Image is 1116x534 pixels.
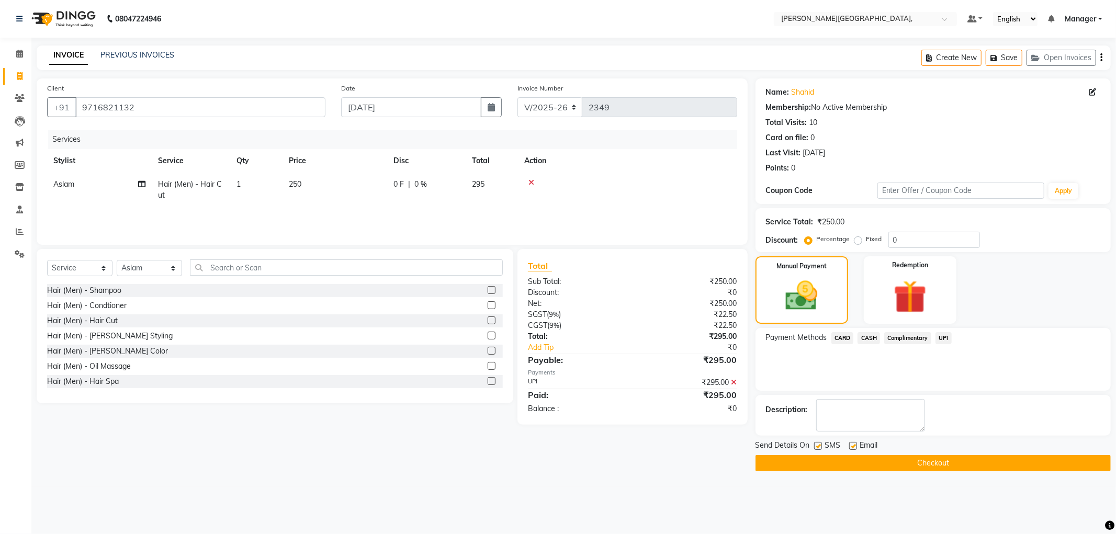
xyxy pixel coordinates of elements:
[633,377,745,388] div: ₹295.00
[633,320,745,331] div: ₹22.50
[520,377,633,388] div: UPI
[283,149,387,173] th: Price
[633,389,745,401] div: ₹295.00
[100,50,174,60] a: PREVIOUS INVOICES
[549,310,559,319] span: 9%
[633,276,745,287] div: ₹250.00
[766,102,811,113] div: Membership:
[47,315,118,326] div: Hair (Men) - Hair Cut
[776,262,827,271] label: Manual Payment
[520,354,633,366] div: Payable:
[792,163,796,174] div: 0
[47,331,173,342] div: Hair (Men) - [PERSON_NAME] Styling
[341,84,355,93] label: Date
[766,117,807,128] div: Total Visits:
[892,260,928,270] label: Redemption
[549,321,559,330] span: 9%
[47,285,121,296] div: Hair (Men) - Shampoo
[230,149,283,173] th: Qty
[877,183,1045,199] input: Enter Offer / Coupon Code
[518,149,737,173] th: Action
[986,50,1022,66] button: Save
[766,332,827,343] span: Payment Methods
[809,117,818,128] div: 10
[818,217,845,228] div: ₹250.00
[775,277,828,314] img: _cash.svg
[152,149,230,173] th: Service
[393,179,404,190] span: 0 F
[633,403,745,414] div: ₹0
[811,132,815,143] div: 0
[528,321,547,330] span: CGST
[520,287,633,298] div: Discount:
[520,331,633,342] div: Total:
[27,4,98,33] img: logo
[48,130,745,149] div: Services
[190,259,503,276] input: Search or Scan
[528,310,547,319] span: SGST
[236,179,241,189] span: 1
[414,179,427,190] span: 0 %
[528,368,737,377] div: Payments
[935,332,952,344] span: UPI
[756,455,1111,471] button: Checkout
[633,298,745,309] div: ₹250.00
[528,260,552,271] span: Total
[651,342,745,353] div: ₹0
[387,149,466,173] th: Disc
[1027,50,1096,66] button: Open Invoices
[866,234,882,244] label: Fixed
[766,235,798,246] div: Discount:
[817,234,850,244] label: Percentage
[633,331,745,342] div: ₹295.00
[766,87,790,98] div: Name:
[47,300,127,311] div: Hair (Men) - Condtioner
[158,179,222,200] span: Hair (Men) - Hair Cut
[520,309,633,320] div: ( )
[472,179,484,189] span: 295
[756,440,810,453] span: Send Details On
[858,332,880,344] span: CASH
[883,276,937,317] img: _gift.svg
[1065,14,1096,25] span: Manager
[825,440,841,453] span: SMS
[766,217,814,228] div: Service Total:
[520,298,633,309] div: Net:
[1049,183,1078,199] button: Apply
[289,179,301,189] span: 250
[520,389,633,401] div: Paid:
[47,376,119,387] div: Hair (Men) - Hair Spa
[633,287,745,298] div: ₹0
[517,84,563,93] label: Invoice Number
[520,320,633,331] div: ( )
[766,185,877,196] div: Coupon Code
[633,309,745,320] div: ₹22.50
[831,332,854,344] span: CARD
[792,87,815,98] a: Shahid
[520,276,633,287] div: Sub Total:
[47,149,152,173] th: Stylist
[47,346,168,357] div: Hair (Men) - [PERSON_NAME] Color
[47,84,64,93] label: Client
[803,147,826,158] div: [DATE]
[53,179,74,189] span: Aslam
[115,4,161,33] b: 08047224946
[520,342,651,353] a: Add Tip
[408,179,410,190] span: |
[766,163,790,174] div: Points:
[766,102,1100,113] div: No Active Membership
[884,332,931,344] span: Complimentary
[520,403,633,414] div: Balance :
[766,132,809,143] div: Card on file:
[49,46,88,65] a: INVOICE
[466,149,518,173] th: Total
[921,50,982,66] button: Create New
[766,404,808,415] div: Description:
[75,97,325,117] input: Search by Name/Mobile/Email/Code
[47,361,131,372] div: Hair (Men) - Oil Massage
[633,354,745,366] div: ₹295.00
[860,440,878,453] span: Email
[766,147,801,158] div: Last Visit:
[47,97,76,117] button: +91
